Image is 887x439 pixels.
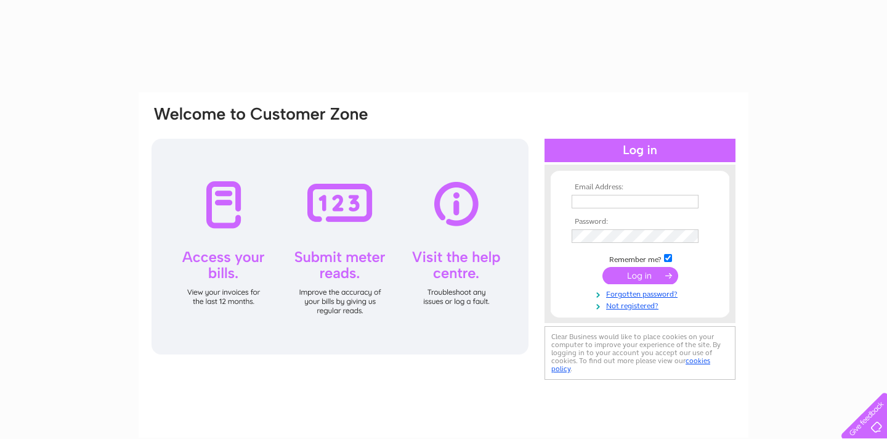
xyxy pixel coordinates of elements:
td: Remember me? [569,252,711,265]
div: Clear Business would like to place cookies on your computer to improve your experience of the sit... [545,326,735,380]
th: Password: [569,218,711,226]
a: Not registered? [572,299,711,311]
a: cookies policy [551,356,710,373]
input: Submit [602,267,678,284]
a: Forgotten password? [572,287,711,299]
th: Email Address: [569,183,711,192]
